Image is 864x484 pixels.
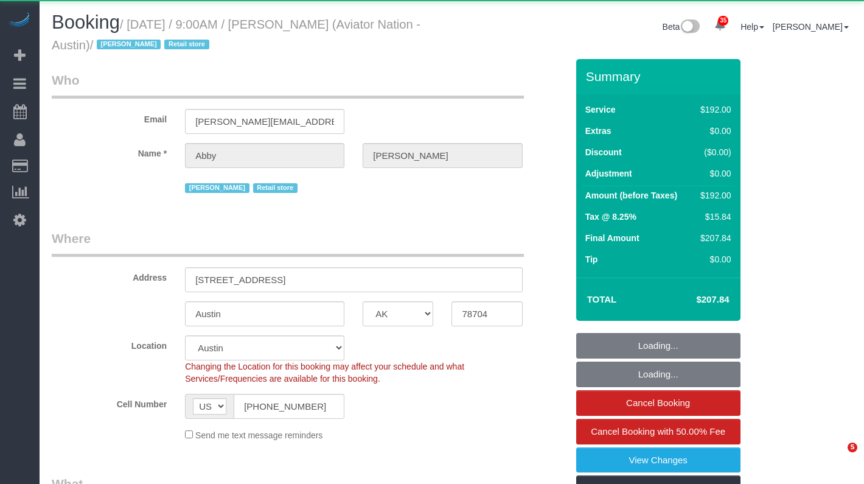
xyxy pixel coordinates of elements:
span: 35 [718,16,728,26]
label: Location [43,335,176,352]
h3: Summary [586,69,734,83]
input: City [185,301,344,326]
div: $0.00 [695,167,731,180]
label: Service [585,103,616,116]
label: Name * [43,143,176,160]
label: Email [43,109,176,125]
div: $192.00 [695,103,731,116]
a: View Changes [576,447,740,473]
input: Cell Number [234,394,344,419]
div: ($0.00) [695,146,731,158]
label: Adjustment [585,167,632,180]
div: $15.84 [695,211,731,223]
label: Final Amount [585,232,639,244]
label: Amount (before Taxes) [585,189,677,202]
label: Address [43,267,176,284]
div: $0.00 [695,125,731,137]
iframe: Intercom live chat [823,443,852,472]
input: First Name [185,143,344,168]
label: Cell Number [43,394,176,410]
input: Zip Code [451,301,522,326]
span: Retail store [253,183,298,193]
span: Retail store [164,40,209,49]
div: $0.00 [695,253,731,265]
a: Help [740,22,764,32]
a: [PERSON_NAME] [773,22,849,32]
img: Automaid Logo [7,12,32,29]
a: 35 [708,12,732,39]
a: Cancel Booking [576,390,740,416]
legend: Who [52,71,524,99]
h4: $207.84 [660,295,729,305]
span: Cancel Booking with 50.00% Fee [591,426,725,437]
label: Extras [585,125,611,137]
label: Discount [585,146,622,158]
label: Tax @ 8.25% [585,211,636,223]
span: Changing the Location for this booking may affect your schedule and what Services/Frequencies are... [185,362,464,384]
div: $207.84 [695,232,731,244]
span: Booking [52,12,120,33]
div: $192.00 [695,189,731,202]
span: Send me text message reminders [195,430,322,440]
small: / [DATE] / 9:00AM / [PERSON_NAME] (Aviator Nation - Austin) [52,18,420,52]
input: Last Name [363,143,522,168]
span: [PERSON_NAME] [185,183,249,193]
a: Beta [663,22,700,32]
label: Tip [585,253,598,265]
legend: Where [52,230,524,257]
a: Cancel Booking with 50.00% Fee [576,419,740,444]
strong: Total [587,294,617,304]
span: 5 [848,443,857,452]
span: [PERSON_NAME] [97,40,161,49]
span: / [90,38,213,52]
img: New interface [680,19,700,35]
input: Email [185,109,344,134]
